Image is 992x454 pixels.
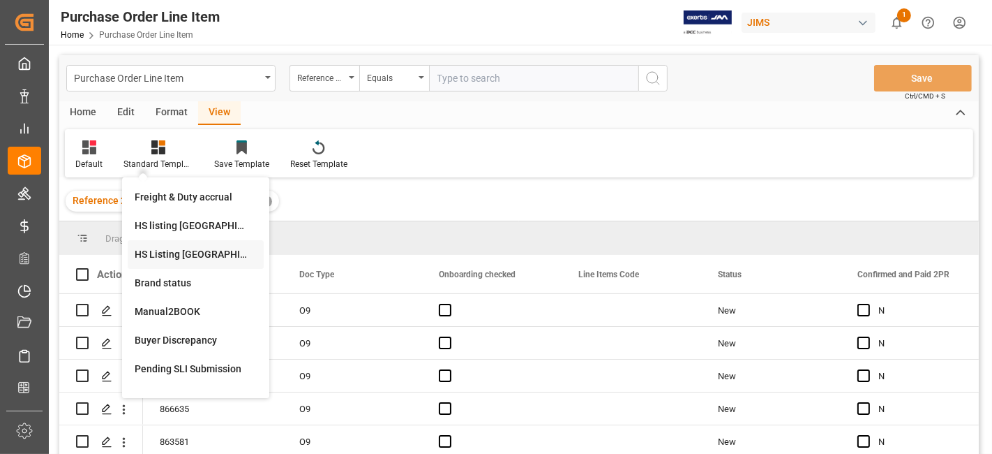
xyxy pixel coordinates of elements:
div: Buyer Discrepancy [135,333,257,348]
button: open menu [66,65,276,91]
div: Default [75,158,103,170]
div: New [718,393,824,425]
div: O9 [283,294,422,326]
div: Press SPACE to select this row. [59,327,143,360]
div: Equals [367,68,414,85]
button: show 1 new notifications [881,7,912,38]
button: JIMS [742,9,881,36]
span: Ctrl/CMD + S [905,91,945,101]
div: Freight & Duty accrual [135,190,257,205]
div: Format [145,101,198,125]
button: Help Center [912,7,944,38]
div: Purchase Order Line Item [74,68,260,86]
div: Edit [107,101,145,125]
div: Action [97,268,127,281]
div: View [198,101,241,125]
img: Exertis%20JAM%20-%20Email%20Logo.jpg_1722504956.jpg [684,10,732,35]
button: search button [638,65,668,91]
span: Onboarding checked [439,270,516,279]
div: Purchase Order Line Item [61,6,220,27]
button: open menu [290,65,359,91]
button: open menu [359,65,429,91]
div: New [718,328,824,360]
div: Manual2BOOK [135,305,257,319]
div: O9 [283,393,422,425]
div: New [718,360,824,393]
div: Reset Template [290,158,347,170]
div: N [878,295,963,327]
span: Reference 2 Vendor [73,195,160,206]
span: Confirmed and Paid 2PR [857,270,949,279]
div: O9 [283,327,422,359]
span: Doc Type [299,270,334,279]
div: Press SPACE to select this row. [59,360,143,393]
div: N [878,393,963,425]
div: 866635 [143,393,283,425]
div: Pending SLI Submission [135,362,257,376]
div: New [718,295,824,327]
input: Type to search [429,65,638,91]
div: O9 [283,360,422,392]
div: N [878,328,963,360]
div: Press SPACE to select this row. [59,393,143,425]
span: Line Items Code [578,270,639,279]
div: Press SPACE to select this row. [59,294,143,327]
div: Brand status [135,276,257,291]
span: Drag here to set row groups [105,233,214,244]
a: Home [61,30,84,40]
div: Supplier Ready to Ship [135,390,257,405]
div: Save Template [214,158,269,170]
span: 1 [897,8,911,22]
div: N [878,360,963,393]
div: JIMS [742,13,875,33]
div: HS listing [GEOGRAPHIC_DATA] [135,219,257,233]
span: Status [718,270,742,279]
div: Standard Templates [123,158,193,170]
div: HS Listing [GEOGRAPHIC_DATA] [135,247,257,262]
button: Save [874,65,972,91]
div: Reference 2 Vendor [297,68,345,85]
div: Home [59,101,107,125]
